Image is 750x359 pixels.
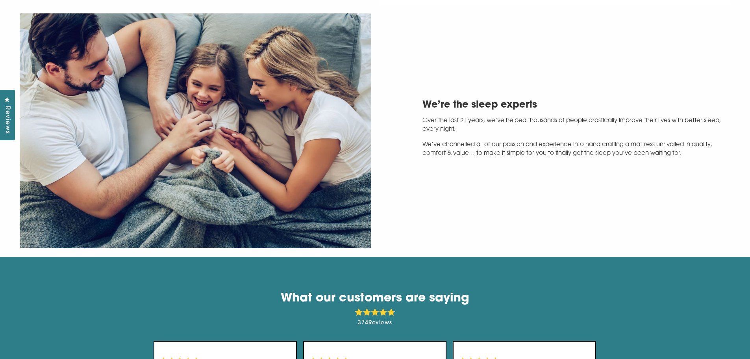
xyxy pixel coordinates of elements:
[422,97,731,113] h2: We’re the sleep experts
[369,320,393,326] span: Reviews
[2,106,12,134] span: Reviews
[355,319,395,327] div: 374
[422,141,731,158] p: We’ve channelled all of our passion and experience into hand crafting a mattress unrivalled in qu...
[422,117,731,134] p: Over the last 21 years, we’ve helped thousands of people drastically improve their lives with bet...
[139,290,611,307] h2: What our customers are saying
